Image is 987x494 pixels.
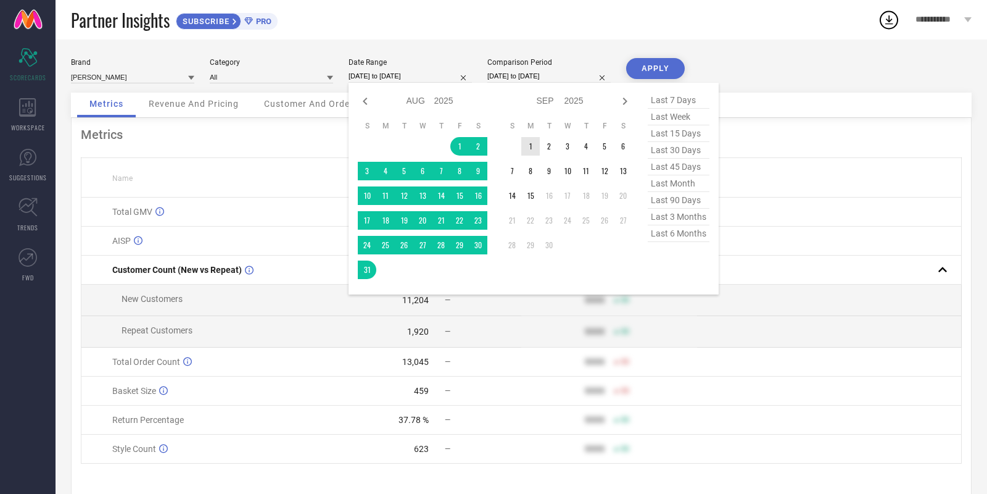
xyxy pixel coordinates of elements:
[450,162,469,180] td: Fri Aug 08 2025
[112,386,156,396] span: Basket Size
[376,186,395,205] td: Mon Aug 11 2025
[540,162,558,180] td: Tue Sep 09 2025
[585,444,605,454] div: 9999
[614,121,632,131] th: Saturday
[358,162,376,180] td: Sun Aug 03 2025
[413,121,432,131] th: Wednesday
[432,236,450,254] td: Thu Aug 28 2025
[395,121,413,131] th: Tuesday
[10,73,46,82] span: SCORECARDS
[413,186,432,205] td: Wed Aug 13 2025
[469,121,487,131] th: Saturday
[395,162,413,180] td: Tue Aug 05 2025
[450,236,469,254] td: Fri Aug 29 2025
[595,162,614,180] td: Fri Sep 12 2025
[112,207,152,217] span: Total GMV
[445,296,450,304] span: —
[432,186,450,205] td: Thu Aug 14 2025
[595,121,614,131] th: Friday
[358,186,376,205] td: Sun Aug 10 2025
[445,387,450,395] span: —
[648,175,709,192] span: last month
[407,327,429,337] div: 1,920
[450,137,469,156] td: Fri Aug 01 2025
[585,415,605,425] div: 9999
[585,357,605,367] div: 9999
[376,211,395,230] td: Mon Aug 18 2025
[445,416,450,424] span: —
[122,294,183,304] span: New Customers
[648,109,709,125] span: last week
[399,415,429,425] div: 37.78 %
[503,211,521,230] td: Sun Sep 21 2025
[358,121,376,131] th: Sunday
[9,173,47,182] span: SUGGESTIONS
[585,327,605,337] div: 9999
[648,92,709,109] span: last 7 days
[614,211,632,230] td: Sat Sep 27 2025
[521,137,540,156] td: Mon Sep 01 2025
[558,162,577,180] td: Wed Sep 10 2025
[558,211,577,230] td: Wed Sep 24 2025
[503,186,521,205] td: Sun Sep 14 2025
[445,445,450,453] span: —
[626,58,685,79] button: APPLY
[413,211,432,230] td: Wed Aug 20 2025
[540,137,558,156] td: Tue Sep 02 2025
[445,358,450,366] span: —
[450,186,469,205] td: Fri Aug 15 2025
[558,121,577,131] th: Wednesday
[648,125,709,142] span: last 15 days
[264,99,358,109] span: Customer And Orders
[503,236,521,254] td: Sun Sep 28 2025
[540,236,558,254] td: Tue Sep 30 2025
[432,211,450,230] td: Thu Aug 21 2025
[503,121,521,131] th: Sunday
[210,58,333,67] div: Category
[376,162,395,180] td: Mon Aug 04 2025
[648,192,709,209] span: last 90 days
[349,70,472,83] input: Select date range
[621,445,629,453] span: 50
[432,121,450,131] th: Thursday
[540,211,558,230] td: Tue Sep 23 2025
[358,236,376,254] td: Sun Aug 24 2025
[81,127,962,142] div: Metrics
[521,236,540,254] td: Mon Sep 29 2025
[376,121,395,131] th: Monday
[614,162,632,180] td: Sat Sep 13 2025
[112,174,133,183] span: Name
[521,162,540,180] td: Mon Sep 08 2025
[558,137,577,156] td: Wed Sep 03 2025
[450,121,469,131] th: Friday
[521,121,540,131] th: Monday
[395,211,413,230] td: Tue Aug 19 2025
[112,357,180,367] span: Total Order Count
[595,186,614,205] td: Fri Sep 19 2025
[521,186,540,205] td: Mon Sep 15 2025
[648,225,709,242] span: last 6 months
[487,58,611,67] div: Comparison Period
[122,325,192,335] span: Repeat Customers
[112,444,156,454] span: Style Count
[450,211,469,230] td: Fri Aug 22 2025
[358,261,376,279] td: Sun Aug 31 2025
[149,99,239,109] span: Revenue And Pricing
[595,137,614,156] td: Fri Sep 05 2025
[17,223,38,232] span: TRENDS
[621,327,629,336] span: 50
[469,236,487,254] td: Sat Aug 30 2025
[617,94,632,109] div: Next month
[648,209,709,225] span: last 3 months
[614,186,632,205] td: Sat Sep 20 2025
[621,296,629,304] span: 50
[402,357,429,367] div: 13,045
[395,186,413,205] td: Tue Aug 12 2025
[540,121,558,131] th: Tuesday
[349,58,472,67] div: Date Range
[71,58,194,67] div: Brand
[585,295,605,305] div: 9999
[469,186,487,205] td: Sat Aug 16 2025
[595,211,614,230] td: Fri Sep 26 2025
[878,9,900,31] div: Open download list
